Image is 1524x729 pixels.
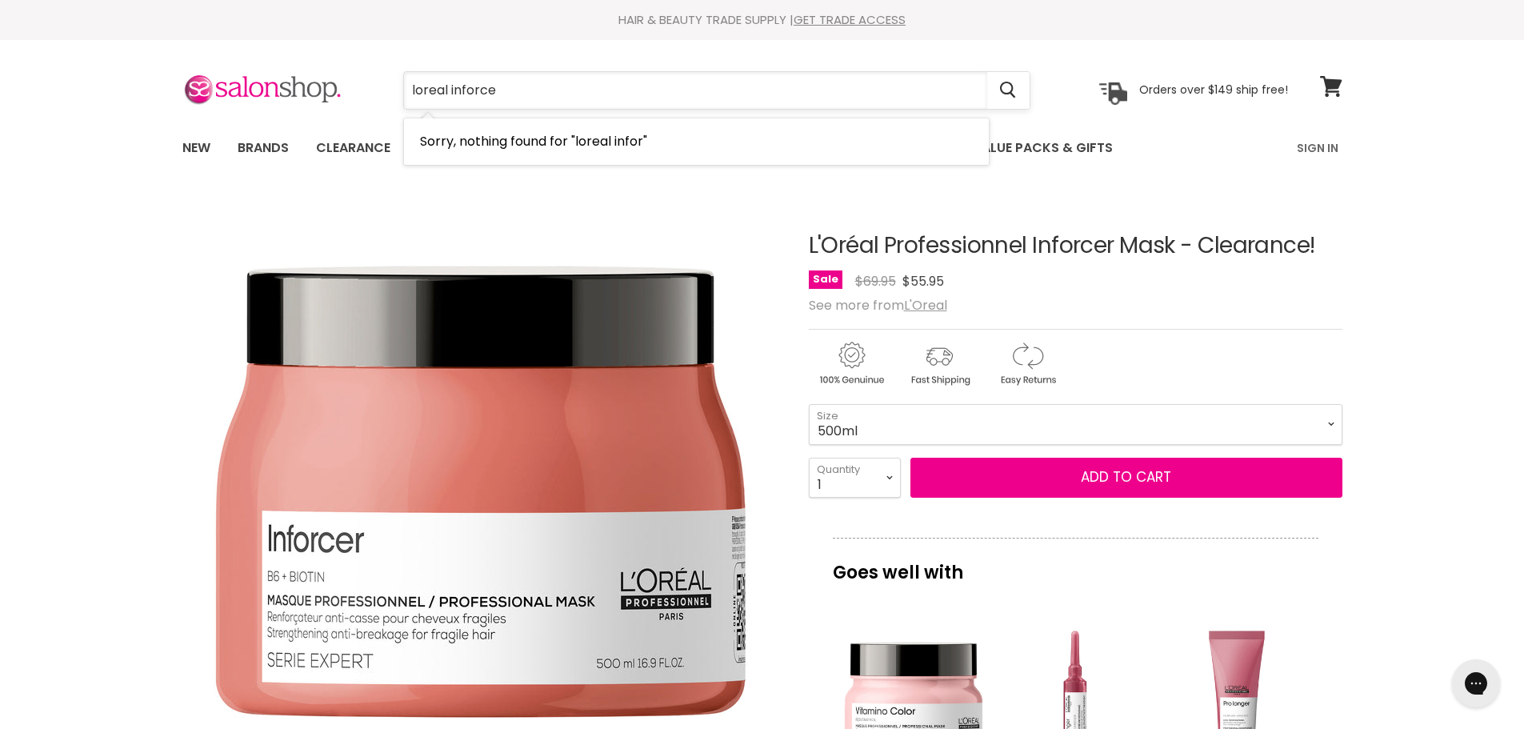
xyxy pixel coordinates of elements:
span: Sale [809,270,842,289]
form: Product [403,71,1030,110]
a: GET TRADE ACCESS [794,11,906,28]
button: Add to cart [910,458,1342,498]
a: Clearance [304,131,402,165]
img: returns.gif [985,339,1070,388]
img: shipping.gif [897,339,982,388]
a: New [170,131,222,165]
a: Value Packs & Gifts [961,131,1125,165]
h1: L'Oréal Professionnel Inforcer Mask - Clearance! [809,234,1342,258]
nav: Main [162,125,1362,171]
span: See more from [809,296,947,314]
a: Sign In [1287,131,1348,165]
a: L'Oreal [904,296,947,314]
a: Brands [226,131,301,165]
li: No Results [404,118,989,165]
input: Search [404,72,987,109]
img: genuine.gif [809,339,894,388]
select: Quantity [809,458,901,498]
p: Orders over $149 ship free! [1139,82,1288,97]
ul: Main menu [170,125,1206,171]
span: $69.95 [855,272,896,290]
p: Goes well with [833,538,1318,591]
div: HAIR & BEAUTY TRADE SUPPLY | [162,12,1362,28]
span: Sorry, nothing found for "loreal infor" [420,132,647,150]
iframe: Gorgias live chat messenger [1444,654,1508,713]
span: Add to cart [1081,467,1171,487]
button: Search [987,72,1030,109]
span: $55.95 [902,272,944,290]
